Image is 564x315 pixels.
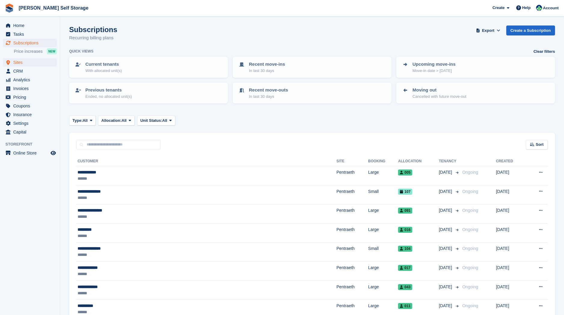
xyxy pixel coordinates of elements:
[14,49,43,54] span: Price increases
[162,118,167,124] span: All
[249,94,288,100] p: In last 30 days
[3,67,57,75] a: menu
[368,166,398,185] td: Large
[76,157,336,166] th: Customer
[536,5,542,11] img: Dafydd Pritchard
[13,119,49,127] span: Settings
[439,284,453,290] span: [DATE]
[69,34,117,41] p: Recurring billing plans
[13,102,49,110] span: Coupons
[412,68,455,74] p: Move-in date > [DATE]
[3,102,57,110] a: menu
[496,166,526,185] td: [DATE]
[368,262,398,281] td: Large
[398,265,412,271] span: 017
[368,280,398,300] td: Large
[336,166,368,185] td: Pentraeth
[412,94,466,100] p: Cancelled with future move-out
[506,25,555,35] a: Create a Subscription
[368,157,398,166] th: Booking
[13,93,49,101] span: Pricing
[398,227,412,233] span: 016
[462,284,478,289] span: Ongoing
[69,25,117,34] h1: Subscriptions
[336,280,368,300] td: Pentraeth
[336,242,368,262] td: Pentraeth
[83,118,88,124] span: All
[496,223,526,242] td: [DATE]
[13,149,49,157] span: Online Store
[3,119,57,127] a: menu
[336,157,368,166] th: Site
[13,39,49,47] span: Subscriptions
[398,284,412,290] span: 043
[462,303,478,308] span: Ongoing
[3,21,57,30] a: menu
[3,110,57,119] a: menu
[3,93,57,101] a: menu
[69,115,96,125] button: Type: All
[368,204,398,223] td: Large
[50,149,57,157] a: Preview store
[439,226,453,233] span: [DATE]
[137,115,175,125] button: Unit Status: All
[398,169,412,175] span: 005
[522,5,531,11] span: Help
[5,4,14,13] img: stora-icon-8386f47178a22dfd0bd8f6a31ec36ba5ce8667c1dd55bd0f319d3a0aa187defe.svg
[496,185,526,204] td: [DATE]
[439,188,453,195] span: [DATE]
[368,185,398,204] td: Small
[462,246,478,251] span: Ongoing
[536,142,544,148] span: Sort
[496,157,526,166] th: Created
[439,245,453,252] span: [DATE]
[13,67,49,75] span: CRM
[13,76,49,84] span: Analytics
[368,223,398,242] td: Large
[16,3,91,13] a: [PERSON_NAME] Self Storage
[397,57,554,77] a: Upcoming move-ins Move-in date > [DATE]
[462,170,478,175] span: Ongoing
[462,189,478,194] span: Ongoing
[3,76,57,84] a: menu
[496,204,526,223] td: [DATE]
[101,118,121,124] span: Allocation:
[397,83,554,103] a: Moving out Cancelled with future move-out
[5,141,60,147] span: Storefront
[233,57,391,77] a: Recent move-ins In last 30 days
[249,68,285,74] p: In last 30 days
[368,242,398,262] td: Small
[13,110,49,119] span: Insurance
[439,265,453,271] span: [DATE]
[496,242,526,262] td: [DATE]
[13,128,49,136] span: Capital
[249,87,288,94] p: Recent move-outs
[3,149,57,157] a: menu
[13,30,49,38] span: Tasks
[70,83,227,103] a: Previous tenants Ended, no allocated unit(s)
[85,87,132,94] p: Previous tenants
[249,61,285,68] p: Recent move-ins
[70,57,227,77] a: Current tenants With allocated unit(s)
[85,61,122,68] p: Current tenants
[3,39,57,47] a: menu
[412,87,466,94] p: Moving out
[3,84,57,93] a: menu
[233,83,391,103] a: Recent move-outs In last 30 days
[336,262,368,281] td: Pentraeth
[14,48,57,55] a: Price increases NEW
[98,115,135,125] button: Allocation: All
[398,246,412,252] span: 104
[439,207,453,214] span: [DATE]
[496,280,526,300] td: [DATE]
[72,118,83,124] span: Type:
[492,5,504,11] span: Create
[462,265,478,270] span: Ongoing
[398,157,439,166] th: Allocation
[533,49,555,55] a: Clear filters
[85,68,122,74] p: With allocated unit(s)
[3,58,57,67] a: menu
[475,25,501,35] button: Export
[140,118,162,124] span: Unit Status:
[13,58,49,67] span: Sites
